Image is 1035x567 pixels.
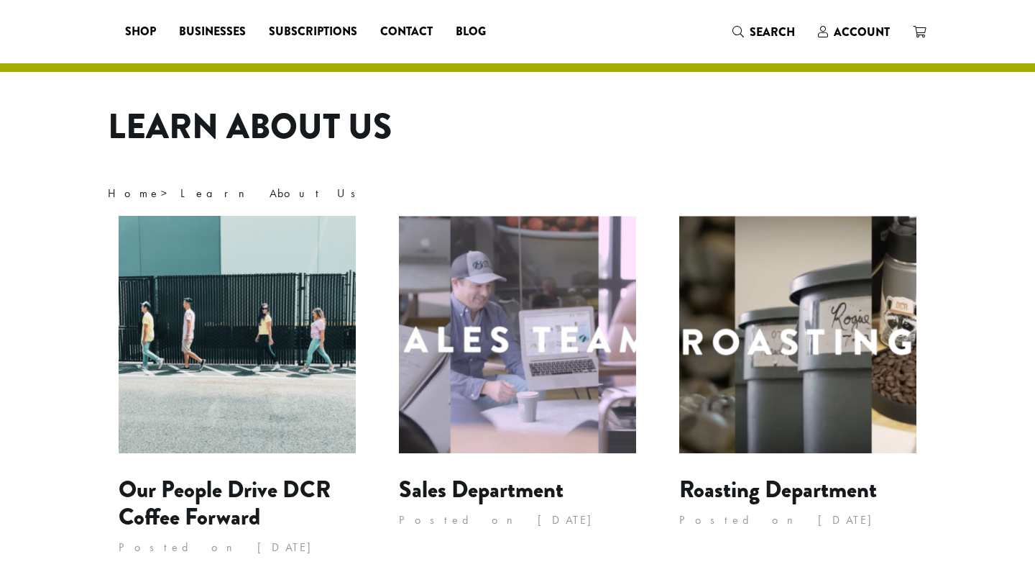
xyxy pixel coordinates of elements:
[380,23,433,41] span: Contact
[834,24,890,40] span: Account
[399,216,636,453] img: Sales Department
[119,537,356,558] p: Posted on [DATE]
[679,216,916,453] img: Roasting Department
[679,509,916,531] p: Posted on [DATE]
[108,186,365,201] span: >
[179,23,246,41] span: Businesses
[108,186,161,201] a: Home
[399,473,563,507] a: Sales Department
[125,23,156,41] span: Shop
[119,473,331,534] a: Our People Drive DCR Coffee Forward
[679,473,877,507] a: Roasting Department
[721,20,806,44] a: Search
[180,186,365,201] span: Learn About Us
[108,106,927,148] h1: Learn About Us
[114,20,167,43] a: Shop
[399,509,636,531] p: Posted on [DATE]
[456,23,486,41] span: Blog
[119,216,356,453] img: Our People Drive DCR Coffee Forward
[269,23,357,41] span: Subscriptions
[750,24,795,40] span: Search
